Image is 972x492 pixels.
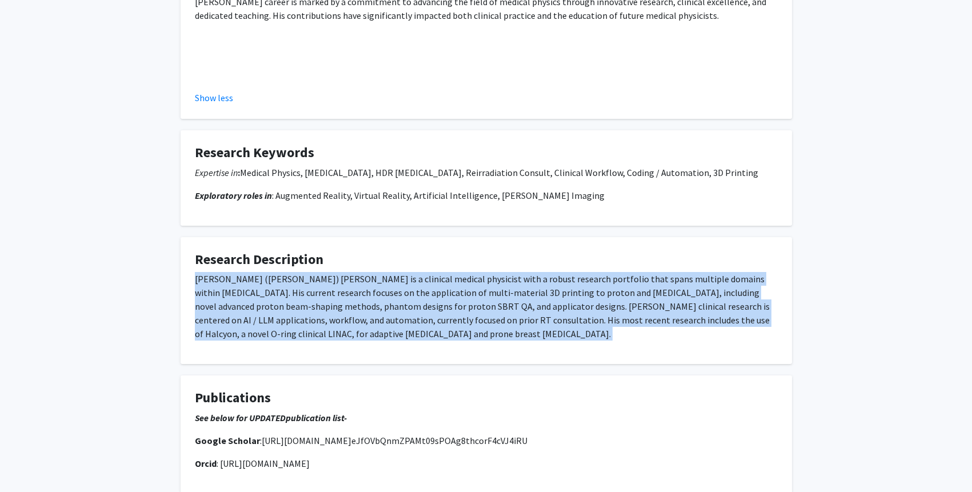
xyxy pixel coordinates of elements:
span: eJfOVbQnmZPAMt09sPOAg8thcorF4cVJ4iRU [351,435,527,446]
p: Medical Physics, [MEDICAL_DATA], HDR [MEDICAL_DATA], Reirradiation Consult, Clinical Workflow, Co... [195,166,778,179]
p: : Augmented Reality, Virtual Reality, Artificial Intelligence, [PERSON_NAME] Imaging [195,189,778,202]
p: [PERSON_NAME] ([PERSON_NAME]) [PERSON_NAME] is a clinical medical physicist with a robust researc... [195,272,778,341]
span: [URL][DOMAIN_NAME] [262,435,351,446]
h4: Research Keywords [195,145,778,161]
p: : [URL][DOMAIN_NAME] [195,457,778,470]
span: : [260,435,262,446]
h4: Publications [195,390,778,406]
button: Show less [195,91,233,105]
strong: See below for UPDATED [195,412,286,423]
strong: Google Scholar [195,435,260,446]
strong: : [238,167,240,178]
em: Exploratory roles in [195,190,272,201]
em: Expertise in [195,167,238,178]
strong: publication list- [286,412,347,423]
iframe: Chat [9,441,49,483]
strong: Orcid [195,458,217,469]
h4: Research Description [195,251,778,268]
